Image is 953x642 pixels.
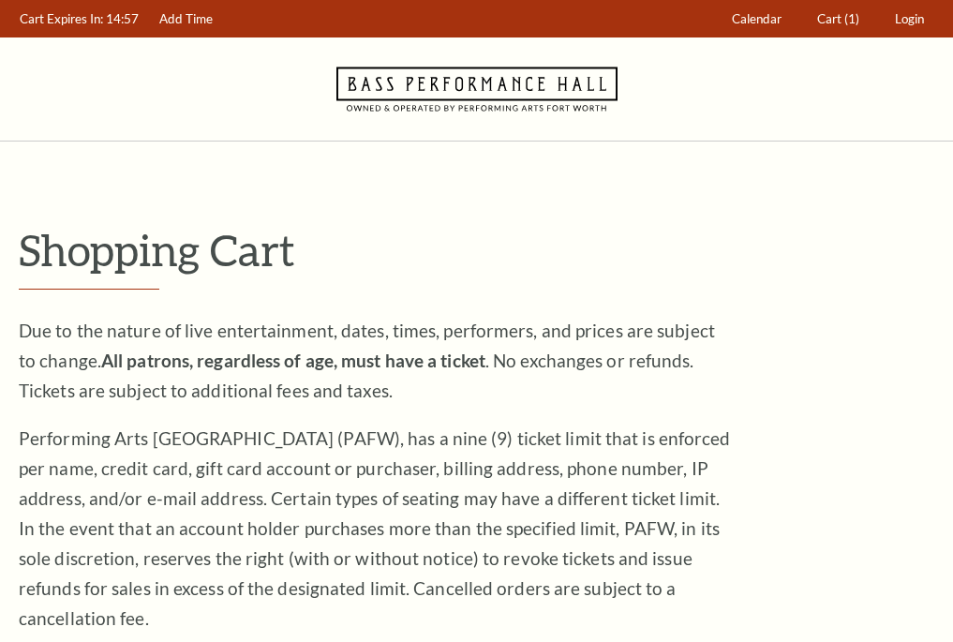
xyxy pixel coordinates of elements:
[101,350,485,371] strong: All patrons, regardless of age, must have a ticket
[886,1,933,37] a: Login
[19,226,934,274] p: Shopping Cart
[19,424,731,634] p: Performing Arts [GEOGRAPHIC_DATA] (PAFW), has a nine (9) ticket limit that is enforced per name, ...
[20,11,103,26] span: Cart Expires In:
[809,1,869,37] a: Cart (1)
[151,1,222,37] a: Add Time
[732,11,782,26] span: Calendar
[895,11,924,26] span: Login
[19,320,715,401] span: Due to the nature of live entertainment, dates, times, performers, and prices are subject to chan...
[817,11,841,26] span: Cart
[723,1,791,37] a: Calendar
[106,11,139,26] span: 14:57
[844,11,859,26] span: (1)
